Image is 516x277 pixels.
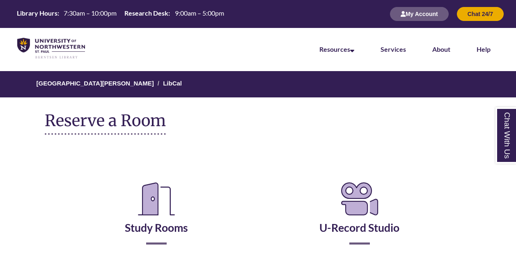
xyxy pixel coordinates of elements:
a: [GEOGRAPHIC_DATA][PERSON_NAME] [37,80,154,87]
a: Resources [319,45,354,53]
nav: Breadcrumb [45,71,471,97]
table: Hours Today [14,9,227,18]
img: UNWSP Library Logo [17,38,85,59]
a: U-Record Studio [319,201,399,234]
span: 7:30am – 10:00pm [64,9,117,17]
button: My Account [390,7,449,21]
a: Study Rooms [125,201,188,234]
a: Help [477,45,491,53]
a: LibCal [163,80,182,87]
span: 9:00am – 5:00pm [175,9,224,17]
div: Reserve a Room [45,155,471,269]
a: Chat 24/7 [457,10,504,17]
th: Library Hours: [14,9,60,18]
a: My Account [390,10,449,17]
a: Services [381,45,406,53]
h1: Reserve a Room [45,112,166,135]
a: About [432,45,450,53]
a: Hours Today [14,9,227,19]
button: Chat 24/7 [457,7,504,21]
th: Research Desk: [121,9,171,18]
